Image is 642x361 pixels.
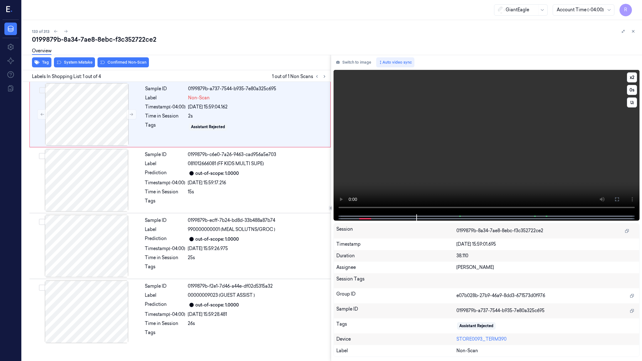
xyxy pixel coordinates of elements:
[188,320,327,327] div: 26s
[456,348,478,354] span: Non-Scan
[145,283,185,290] div: Sample ID
[191,124,225,130] div: Assistant Rejected
[336,264,456,271] div: Assignee
[188,160,264,167] span: 081012666081 (FF KIDS MULTI SUPE)
[627,85,637,95] button: 0s
[456,253,637,259] div: 38.110
[336,291,456,301] div: Group ID
[54,57,95,67] button: System Mistake
[336,276,456,286] div: Session Tags
[145,254,185,261] div: Time in Session
[188,283,327,290] div: 0199879b-f2e1-7d46-a44e-df02d5315a32
[456,241,637,248] div: [DATE] 15:59:01.695
[145,226,185,233] div: Label
[188,311,327,318] div: [DATE] 15:59:28.481
[188,189,327,195] div: 15s
[195,170,239,177] div: out-of-scope: 1.0000
[376,57,414,67] button: Auto video sync
[272,73,328,80] span: 1 out of 1 Non Scans
[145,160,185,167] div: Label
[145,198,185,208] div: Tags
[188,95,210,101] span: Non-Scan
[32,48,51,55] a: Overview
[145,95,186,101] div: Label
[456,264,637,271] div: [PERSON_NAME]
[195,236,239,243] div: out-of-scope: 1.0000
[145,104,186,110] div: Timestamp (-04:00)
[188,292,255,299] span: 00000009023 (GUEST ASSIST )
[336,226,456,236] div: Session
[145,292,185,299] div: Label
[32,29,50,34] span: 133 of 313
[145,245,185,252] div: Timestamp (-04:00)
[336,253,456,259] div: Duration
[39,219,45,225] button: Select row
[188,151,327,158] div: 0199879b-c6e0-7a26-9463-cad956a5e703
[145,113,186,119] div: Time in Session
[459,323,493,329] div: Assistant Rejected
[145,170,185,177] div: Prediction
[336,241,456,248] div: Timestamp
[145,217,185,224] div: Sample ID
[145,320,185,327] div: Time in Session
[195,302,239,308] div: out-of-scope: 1.0000
[188,104,327,110] div: [DATE] 15:59:04.162
[336,306,456,316] div: Sample ID
[39,153,45,159] button: Select row
[336,348,456,354] div: Label
[97,57,149,67] button: Confirmed Non-Scan
[145,301,185,309] div: Prediction
[456,228,543,234] span: 0199879b-8a34-7ae8-8ebc-f3c352722ce2
[188,226,275,233] span: 990000000001 (MEAL SOLUTNS/GROC )
[188,86,327,92] div: 0199879b-a737-7544-b935-7e80a325c695
[456,336,637,343] div: STORE0093_TERM390
[145,86,186,92] div: Sample ID
[145,264,185,274] div: Tags
[456,307,545,314] span: 0199879b-a737-7544-b935-7e80a325c695
[619,4,632,16] button: R
[39,87,45,93] button: Select row
[145,235,185,243] div: Prediction
[188,180,327,186] div: [DATE] 15:59:17.216
[334,57,374,67] button: Switch to image
[188,217,327,224] div: 0199879b-ecff-7b24-bd8d-33b488a87b74
[145,311,185,318] div: Timestamp (-04:00)
[145,189,185,195] div: Time in Session
[145,329,185,339] div: Tags
[336,336,456,343] div: Device
[145,151,185,158] div: Sample ID
[32,35,637,44] div: 0199879b-8a34-7ae8-8ebc-f3c352722ce2
[627,72,637,82] button: x2
[188,113,327,119] div: 2s
[32,73,101,80] span: Labels In Shopping List: 1 out of 4
[188,254,327,261] div: 25s
[336,321,456,331] div: Tags
[32,57,51,67] button: Tag
[145,122,186,132] div: Tags
[456,292,545,299] span: e07b028b-27b9-46a9-8dd3-671573d0f976
[188,245,327,252] div: [DATE] 15:59:26.975
[39,285,45,291] button: Select row
[145,180,185,186] div: Timestamp (-04:00)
